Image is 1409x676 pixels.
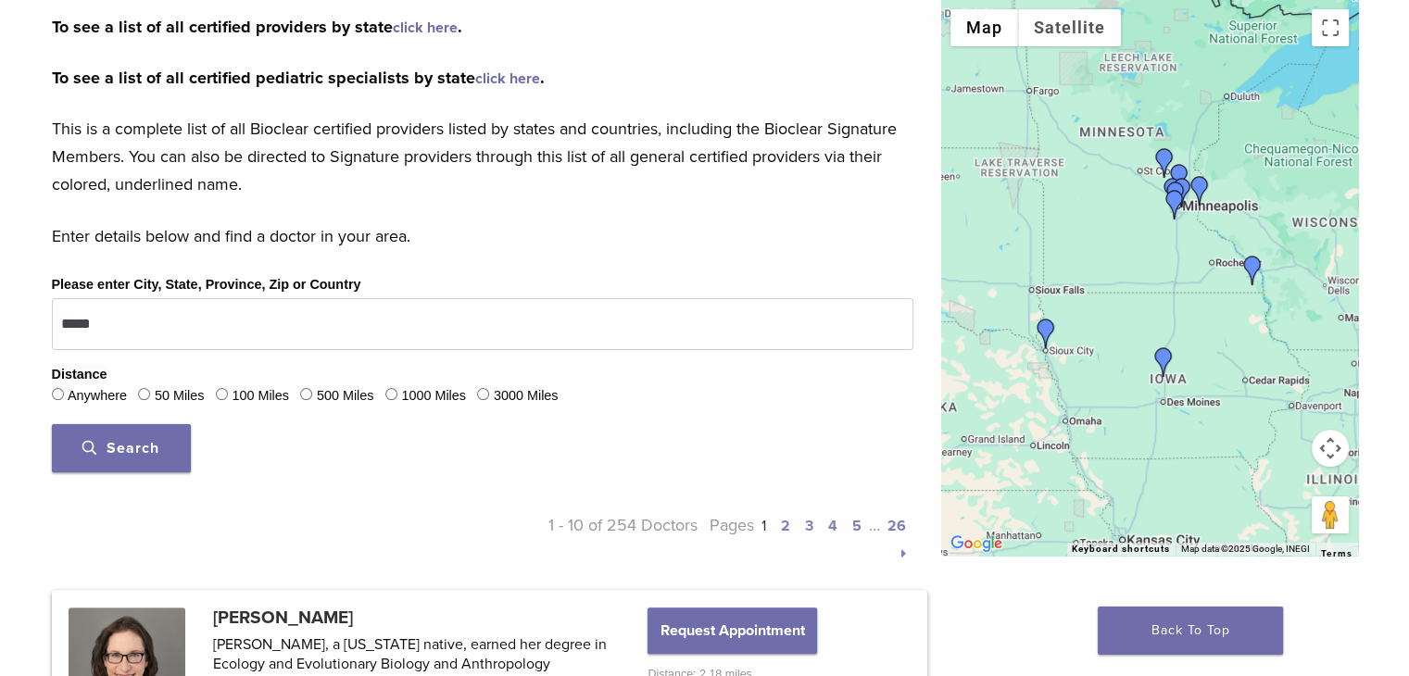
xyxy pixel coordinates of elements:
a: 2 [781,517,790,535]
div: Dr.Jenny Narr [1150,148,1179,178]
strong: To see a list of all certified providers by state . [52,17,462,37]
label: 50 Miles [155,386,205,407]
strong: To see a list of all certified pediatric specialists by state . [52,68,545,88]
div: Dr. Megan Kinder [1185,176,1214,206]
button: Drag Pegman onto the map to open Street View [1312,496,1349,533]
p: Pages [698,511,913,567]
a: click here [393,19,458,37]
a: 3 [805,517,813,535]
div: Dr. Frank Milnar [1167,178,1197,207]
label: 3000 Miles [494,386,559,407]
a: Open this area in Google Maps (opens a new window) [946,532,1007,556]
a: 5 [852,517,862,535]
img: Google [946,532,1007,556]
div: Dr. Luis Delima [1161,182,1190,211]
button: Request Appointment [648,607,816,654]
label: Please enter City, State, Province, Zip or Country [52,275,361,295]
p: This is a complete list of all Bioclear certified providers listed by states and countries, inclu... [52,115,913,198]
legend: Distance [52,365,107,385]
button: Toggle fullscreen view [1312,9,1349,46]
label: 1000 Miles [401,386,466,407]
button: Show street map [950,9,1018,46]
span: Map data ©2025 Google, INEGI [1181,544,1310,554]
a: Terms [1321,548,1352,559]
label: Anywhere [68,386,127,407]
div: Dr. Andrea Ruby [1158,178,1188,207]
button: Search [52,424,191,472]
div: Dr. Darcy Rindelaub [1164,164,1194,194]
div: Dr. Melissa Zettler [1160,190,1189,219]
button: Show satellite imagery [1018,9,1121,46]
span: … [869,515,880,535]
p: 1 - 10 of 254 Doctors [483,511,698,567]
a: Back To Top [1098,607,1283,655]
a: 1 [761,517,766,535]
button: Map camera controls [1312,430,1349,467]
button: Keyboard shortcuts [1072,543,1170,556]
a: 26 [887,517,906,535]
label: 500 Miles [317,386,374,407]
div: Dr. Sonya Stoltze [1149,347,1178,377]
div: Dr. Stacey Johanson [1238,256,1267,285]
div: Dr. Kevin Lilly [1031,319,1061,348]
span: Search [82,439,159,457]
p: Enter details below and find a doctor in your area. [52,222,913,250]
label: 100 Miles [232,386,289,407]
a: click here [475,69,540,88]
a: 4 [828,517,837,535]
